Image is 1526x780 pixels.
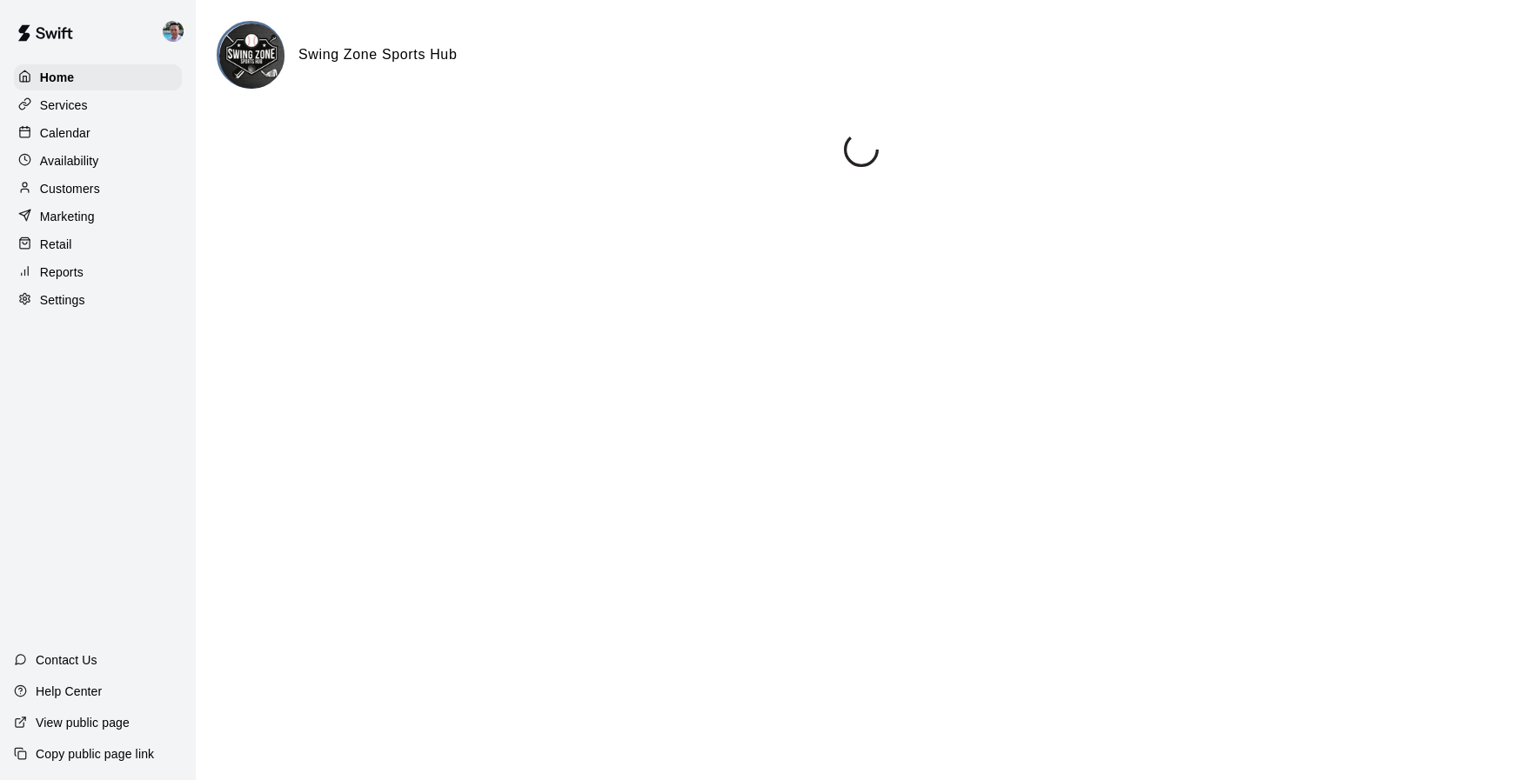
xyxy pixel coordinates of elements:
p: Home [40,69,75,86]
a: Availability [14,148,182,174]
a: Customers [14,176,182,202]
p: Calendar [40,124,90,142]
p: Contact Us [36,651,97,669]
a: Calendar [14,120,182,146]
p: Services [40,97,88,114]
div: Ryan Goehring [159,14,196,49]
p: Availability [40,152,99,170]
p: View public page [36,714,130,731]
a: Reports [14,259,182,285]
a: Services [14,92,182,118]
img: Ryan Goehring [163,21,184,42]
a: Marketing [14,203,182,230]
p: Help Center [36,683,102,700]
h6: Swing Zone Sports Hub [298,43,457,66]
p: Customers [40,180,100,197]
p: Retail [40,236,72,253]
img: Swing Zone Sports Hub logo [219,23,284,89]
a: Home [14,64,182,90]
p: Copy public page link [36,745,154,763]
a: Settings [14,287,182,313]
p: Settings [40,291,85,309]
p: Reports [40,263,84,281]
a: Retail [14,231,182,257]
p: Marketing [40,208,95,225]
